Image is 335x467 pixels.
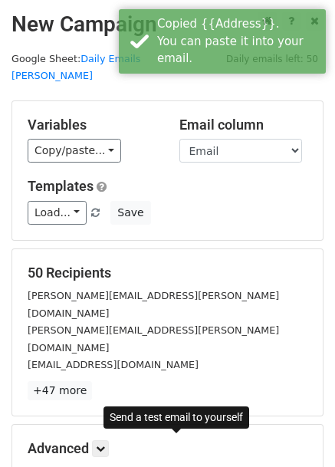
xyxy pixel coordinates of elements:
[179,117,308,133] h5: Email column
[110,201,150,225] button: Save
[28,265,307,281] h5: 50 Recipients
[28,201,87,225] a: Load...
[28,117,156,133] h5: Variables
[103,406,249,429] div: Send a test email to yourself
[28,359,199,370] small: [EMAIL_ADDRESS][DOMAIN_NAME]
[28,178,94,194] a: Templates
[157,15,320,67] div: Copied {{Address}}. You can paste it into your email.
[28,381,92,400] a: +47 more
[28,290,279,319] small: [PERSON_NAME][EMAIL_ADDRESS][PERSON_NAME][DOMAIN_NAME]
[28,324,279,354] small: [PERSON_NAME][EMAIL_ADDRESS][PERSON_NAME][DOMAIN_NAME]
[28,139,121,163] a: Copy/paste...
[11,53,141,82] small: Google Sheet:
[11,12,324,38] h2: New Campaign
[258,393,335,467] iframe: Chat Widget
[28,440,307,457] h5: Advanced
